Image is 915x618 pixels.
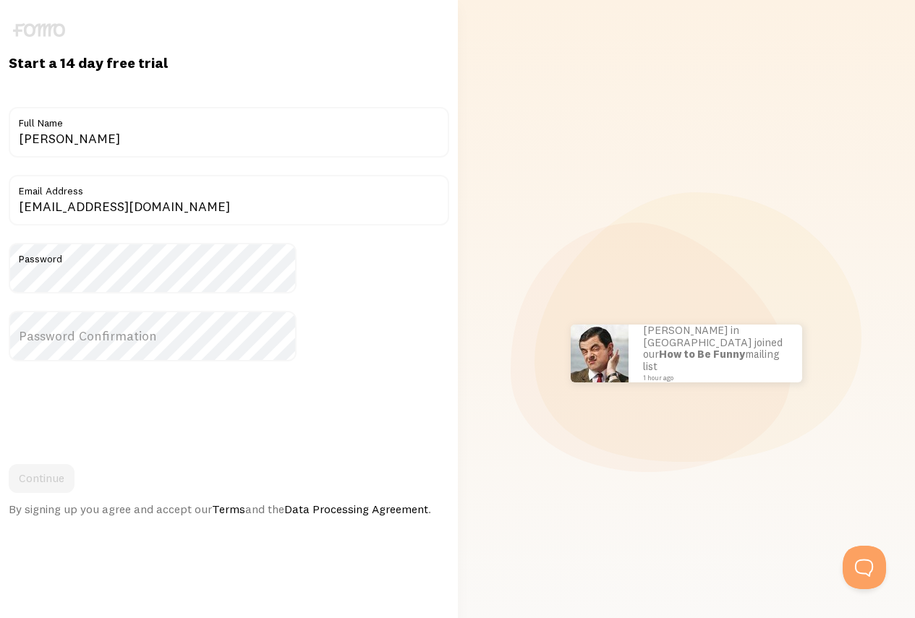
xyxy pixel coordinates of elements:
[527,325,584,382] img: User avatar
[9,53,449,72] h1: Start a 14 day free trial
[599,341,744,365] p: joined Fomo in the last 24 hours
[9,502,449,516] div: By signing up you agree and accept our and the .
[599,340,671,353] b: 29 marketers
[9,379,229,435] iframe: reCAPTCHA
[212,502,245,516] a: Terms
[284,502,428,516] a: Data Processing Agreement
[13,23,65,37] img: fomo-logo-gray-b99e0e8ada9f9040e2984d0d95b3b12da0074ffd48d1e5cb62ac37fc77b0b268.svg
[843,546,886,589] iframe: Help Scout Beacon - Open
[9,175,449,199] label: Email Address
[9,311,449,361] label: Password Confirmation
[9,107,449,132] label: Full Name
[9,243,449,267] label: Password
